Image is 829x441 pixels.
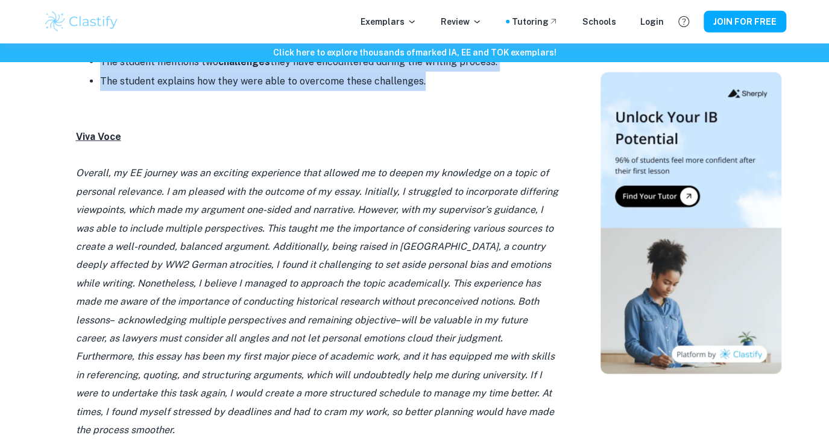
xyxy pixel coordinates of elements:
li: The student mentions two they have encountered during the writing process. [100,52,558,72]
i: Overall, my EE journey was an exciting experience that allowed me to deepen my knowledge on a top... [76,167,558,325]
button: JOIN FOR FREE [704,11,786,33]
p: – – [76,164,558,439]
a: Tutoring [512,15,558,28]
button: Help and Feedback [673,11,694,32]
a: Schools [582,15,616,28]
p: Exemplars [361,15,417,28]
img: Thumbnail [600,72,781,374]
u: Viva Voce [76,131,121,142]
li: The student explains how they were able to overcome these challenges. [100,72,558,91]
a: Login [640,15,664,28]
img: Clastify logo [43,10,120,34]
strong: challenges [218,56,270,68]
p: Review [441,15,482,28]
i: will be valuable in my future career, as lawyers must consider all angles and not let personal em... [76,314,555,436]
i: acknowledging multiple perspectives and remaining objective [118,314,396,326]
h6: Click here to explore thousands of marked IA, EE and TOK exemplars ! [2,46,827,59]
